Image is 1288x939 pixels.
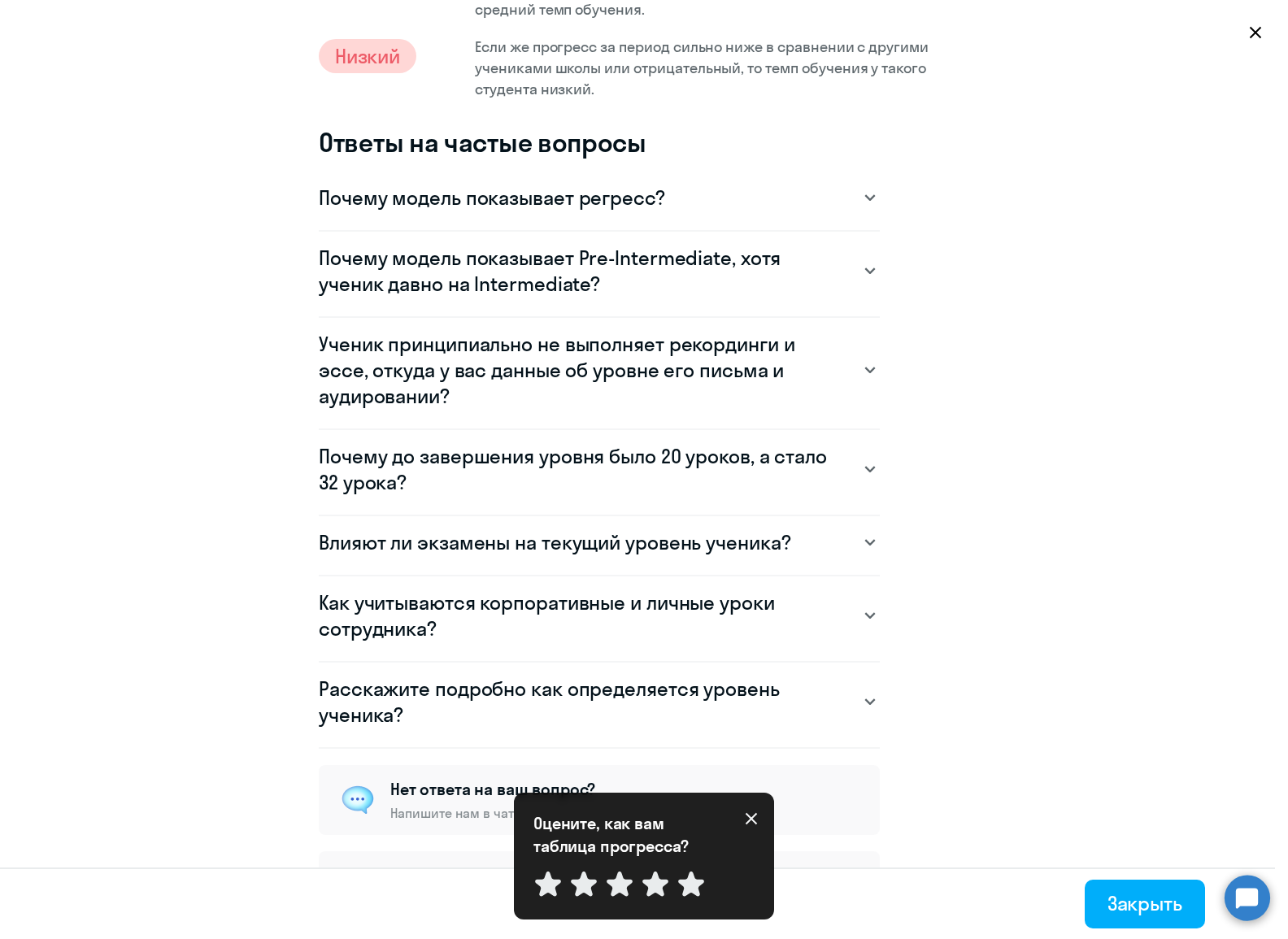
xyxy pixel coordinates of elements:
div: Закрыть [1107,890,1182,916]
h3: Почему модель показывает регресс? [319,185,665,211]
p: Если же прогресс за период сильно ниже в сравнении с другими учениками школы или отрицательный, т... [475,37,950,100]
h3: Как учитываются корпоративные и личные уроки сотрудника? [319,589,847,641]
h3: Влияют ли экзамены на текущий уровень ученика? [319,529,790,555]
h2: Ответы на частые вопросы [319,126,969,159]
button: Закрыть [1085,880,1205,928]
h5: Нет ответа на ваш вопрос? [390,778,595,801]
p: Оцените, как вам таблица прогресса? [533,812,712,858]
h3: Расскажите подробно как определяется уровень ученика? [319,676,847,728]
h3: Почему модель показывает Pre-Intermediate, хотя ученик давно на Intermediate? [319,245,847,297]
h3: Почему до завершения уровня было 20 уроков, а стало 32 урока? [319,443,847,495]
h3: Ученик принципиально не выполняет рекординги и эссе, откуда у вас данные об уровне его письма и а... [319,331,847,409]
span: Низкий [319,39,416,73]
